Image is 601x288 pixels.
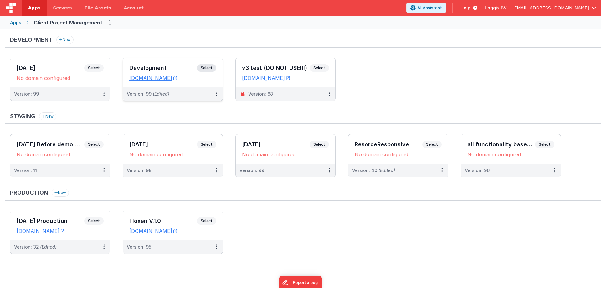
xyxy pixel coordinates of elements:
[417,5,442,11] span: AI Assistant
[127,244,151,250] div: Version: 95
[485,5,512,11] span: Loggix BV —
[197,141,216,148] span: Select
[17,228,64,234] a: [DOMAIN_NAME]
[17,141,84,148] h3: [DATE] Before demo version
[34,19,102,26] div: Client Project Management
[310,141,329,148] span: Select
[153,91,169,97] span: (Edited)
[56,36,74,44] button: New
[239,167,264,174] div: Version: 99
[84,141,104,148] span: Select
[465,167,490,174] div: Version: 96
[129,75,177,81] a: [DOMAIN_NAME]
[129,151,216,158] div: No domain configured
[10,37,53,43] h3: Development
[422,141,442,148] span: Select
[242,141,310,148] h3: [DATE]
[197,217,216,225] span: Select
[512,5,589,11] span: [EMAIL_ADDRESS][DOMAIN_NAME]
[52,189,69,197] button: New
[40,244,57,249] span: (Edited)
[242,151,329,158] div: No domain configured
[39,112,56,120] button: New
[127,167,152,174] div: Version: 98
[310,64,329,72] span: Select
[242,75,290,81] a: [DOMAIN_NAME]
[129,218,197,224] h3: Floxen V.1.0
[242,65,310,71] h3: v3 test (DO NOT USE!!!)
[378,168,395,173] span: (Edited)
[129,141,197,148] h3: [DATE]
[53,5,72,11] span: Servers
[467,141,535,148] h3: all functionality based on task code.
[84,217,104,225] span: Select
[84,64,104,72] span: Select
[406,3,446,13] button: AI Assistant
[28,5,40,11] span: Apps
[17,151,104,158] div: No domain configured
[85,5,111,11] span: File Assets
[485,5,596,11] button: Loggix BV — [EMAIL_ADDRESS][DOMAIN_NAME]
[460,5,470,11] span: Help
[129,228,177,234] a: [DOMAIN_NAME]
[105,18,115,28] button: Options
[14,167,37,174] div: Version: 11
[127,91,169,97] div: Version: 99
[10,19,21,26] div: Apps
[17,75,104,81] div: No domain configured
[355,141,422,148] h3: ResorceResponsive
[352,167,395,174] div: Version: 40
[129,65,197,71] h3: Development
[535,141,554,148] span: Select
[467,151,554,158] div: No domain configured
[10,190,48,196] h3: Production
[10,113,35,119] h3: Staging
[355,151,442,158] div: No domain configured
[197,64,216,72] span: Select
[14,244,57,250] div: Version: 32
[248,91,273,97] div: Version: 68
[17,218,84,224] h3: [DATE] Production
[14,91,39,97] div: Version: 99
[17,65,84,71] h3: [DATE]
